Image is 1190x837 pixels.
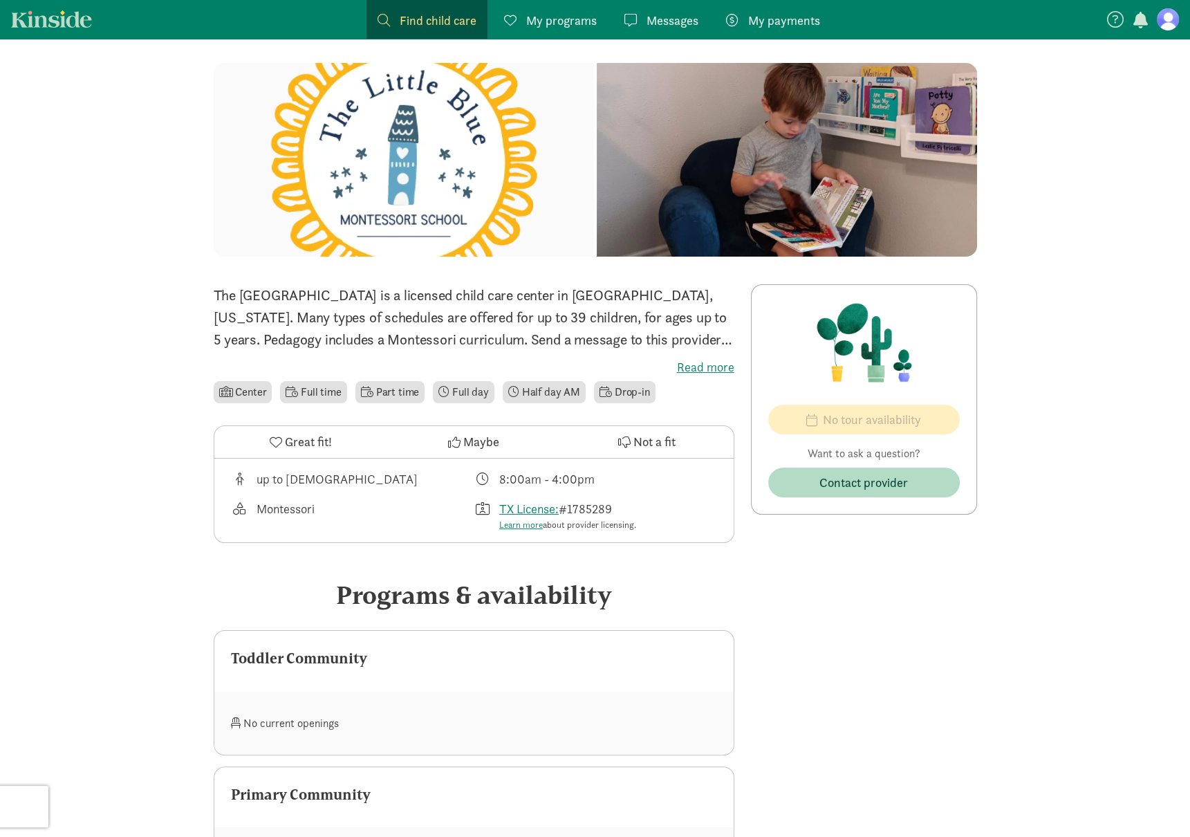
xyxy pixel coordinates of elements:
span: My payments [748,11,820,30]
p: The [GEOGRAPHIC_DATA] is a licensed child care center in [GEOGRAPHIC_DATA], [US_STATE]. Many type... [214,284,734,351]
li: Drop-in [594,381,656,403]
button: Maybe [387,426,560,458]
li: Half day AM [503,381,586,403]
button: Contact provider [768,468,960,497]
button: Not a fit [560,426,733,458]
div: Toddler Community [231,647,717,670]
a: TX License: [499,501,559,517]
span: Great fit! [285,432,332,451]
li: Center [214,381,272,403]
span: No tour availability [823,410,921,429]
li: Full time [280,381,346,403]
span: My programs [526,11,597,30]
div: This provider's education philosophy [231,499,474,532]
span: Contact provider [819,473,908,492]
div: No current openings [231,708,474,738]
span: Maybe [463,432,499,451]
div: about provider licensing. [499,518,636,532]
button: No tour availability [768,405,960,434]
li: Full day [433,381,494,403]
span: Not a fit [633,432,676,451]
span: Find child care [400,11,476,30]
div: Primary Community [231,784,717,806]
div: Programs & availability [214,576,734,614]
div: Class schedule [474,470,717,488]
button: Great fit! [214,426,387,458]
a: Learn more [499,519,543,531]
div: Montessori [257,499,315,532]
div: License number [474,499,717,532]
div: #1785289 [499,499,636,532]
label: Read more [214,359,734,376]
a: Kinside [11,10,92,28]
div: 8:00am - 4:00pm [499,470,595,488]
p: Want to ask a question? [768,445,960,462]
span: Messages [647,11,698,30]
div: up to [DEMOGRAPHIC_DATA] [257,470,418,488]
div: Age range for children that this provider cares for [231,470,474,488]
li: Part time [355,381,425,403]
